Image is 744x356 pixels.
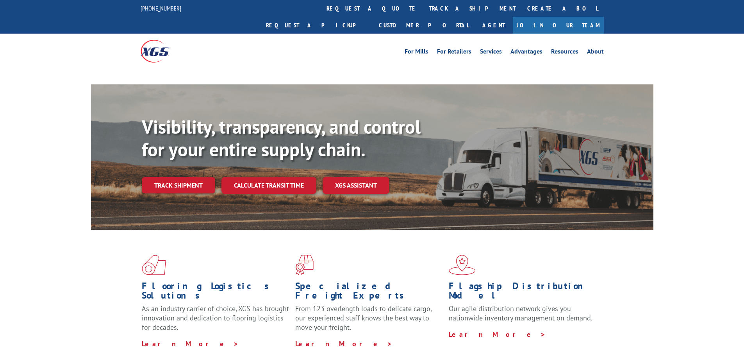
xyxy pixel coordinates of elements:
[480,48,502,57] a: Services
[449,255,476,275] img: xgs-icon-flagship-distribution-model-red
[141,4,181,12] a: [PHONE_NUMBER]
[221,177,316,194] a: Calculate transit time
[510,48,542,57] a: Advantages
[513,17,604,34] a: Join Our Team
[142,114,421,161] b: Visibility, transparency, and control for your entire supply chain.
[295,255,314,275] img: xgs-icon-focused-on-flooring-red
[260,17,373,34] a: Request a pickup
[449,330,546,339] a: Learn More >
[405,48,428,57] a: For Mills
[449,281,596,304] h1: Flagship Distribution Model
[295,304,443,339] p: From 123 overlength loads to delicate cargo, our experienced staff knows the best way to move you...
[295,339,393,348] a: Learn More >
[551,48,578,57] a: Resources
[323,177,389,194] a: XGS ASSISTANT
[142,255,166,275] img: xgs-icon-total-supply-chain-intelligence-red
[437,48,471,57] a: For Retailers
[587,48,604,57] a: About
[373,17,475,34] a: Customer Portal
[295,281,443,304] h1: Specialized Freight Experts
[475,17,513,34] a: Agent
[142,339,239,348] a: Learn More >
[142,304,289,332] span: As an industry carrier of choice, XGS has brought innovation and dedication to flooring logistics...
[449,304,592,322] span: Our agile distribution network gives you nationwide inventory management on demand.
[142,281,289,304] h1: Flooring Logistics Solutions
[142,177,215,193] a: Track shipment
